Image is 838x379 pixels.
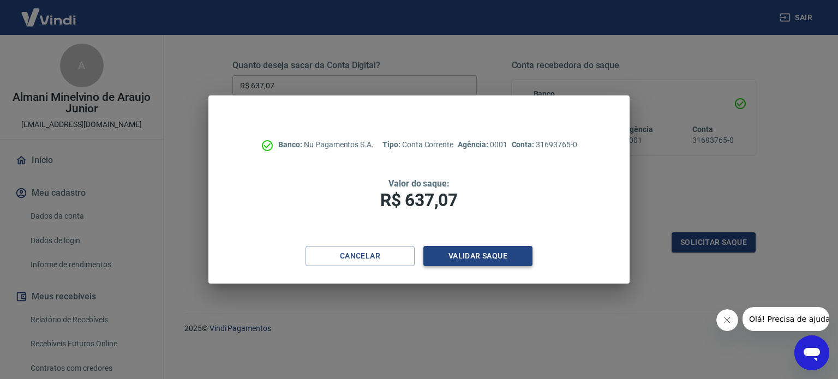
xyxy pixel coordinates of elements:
[278,140,304,149] span: Banco:
[382,140,402,149] span: Tipo:
[794,335,829,370] iframe: Botão para abrir a janela de mensagens
[743,307,829,331] iframe: Mensagem da empresa
[423,246,532,266] button: Validar saque
[382,139,453,151] p: Conta Corrente
[512,140,536,149] span: Conta:
[7,8,92,16] span: Olá! Precisa de ajuda?
[380,190,458,210] span: R$ 637,07
[306,246,415,266] button: Cancelar
[458,140,490,149] span: Agência:
[512,139,577,151] p: 31693765-0
[278,139,374,151] p: Nu Pagamentos S.A.
[388,178,450,189] span: Valor do saque:
[458,139,507,151] p: 0001
[716,309,738,331] iframe: Fechar mensagem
